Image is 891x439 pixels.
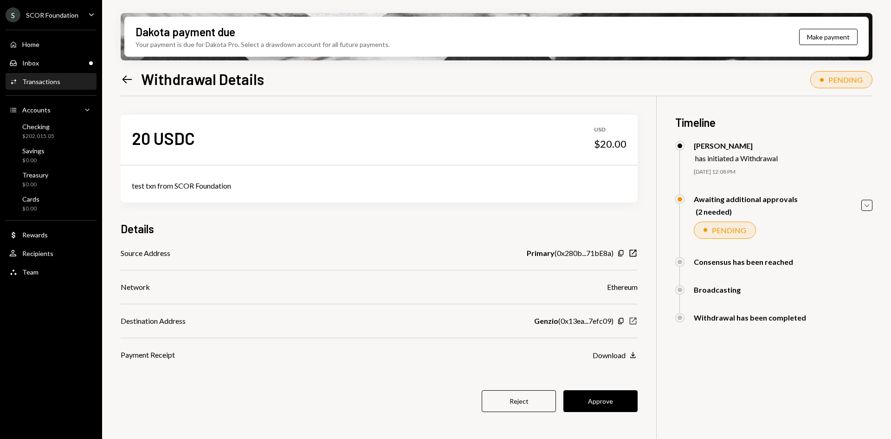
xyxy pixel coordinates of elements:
div: Network [121,282,150,293]
div: PENDING [828,75,863,84]
a: Cards$0.00 [6,192,97,215]
div: USD [594,126,626,134]
div: (2 needed) [696,207,798,216]
div: Checking [22,123,54,131]
div: Dakota payment due [136,24,235,39]
button: Download [593,350,638,360]
a: Transactions [6,73,97,90]
div: Rewards [22,231,48,239]
div: $202,015.05 [22,132,54,140]
h3: Timeline [675,115,872,130]
h3: Details [121,221,154,236]
div: $0.00 [22,205,39,213]
a: Accounts [6,101,97,118]
div: $20.00 [594,138,626,151]
div: [PERSON_NAME] [694,141,778,150]
button: Reject [482,390,556,412]
div: SCOR Foundation [26,11,78,19]
div: Payment Receipt [121,349,175,360]
a: Checking$202,015.05 [6,120,97,142]
div: Download [593,351,626,360]
div: Your payment is due for Dakota Pro. Select a drawdown account for all future payments. [136,39,390,49]
div: $0.00 [22,157,45,164]
div: has initiated a Withdrawal [695,154,778,163]
div: Team [22,268,39,276]
div: test txn from SCOR Foundation [132,180,626,191]
div: Home [22,40,39,48]
div: Consensus has been reached [694,257,793,266]
div: Accounts [22,106,51,114]
div: Ethereum [607,282,638,293]
a: Treasury$0.00 [6,168,97,190]
a: Savings$0.00 [6,144,97,166]
div: Withdrawal has been completed [694,313,806,322]
div: Broadcasting [694,285,741,294]
div: $0.00 [22,181,48,189]
div: Savings [22,147,45,155]
div: ( 0x280b...71bE8a ) [527,248,613,259]
div: [DATE] 12:08 PM [694,168,872,176]
a: Team [6,263,97,280]
div: Awaiting additional approvals [694,195,798,203]
div: Recipients [22,249,53,257]
div: ( 0x13ea...7efc09 ) [534,315,613,327]
div: Transactions [22,78,60,85]
a: Home [6,36,97,52]
div: Cards [22,195,39,203]
div: S [6,7,20,22]
b: Primary [527,248,555,259]
a: Inbox [6,54,97,71]
a: Rewards [6,226,97,243]
b: Genzio [534,315,558,327]
div: Treasury [22,171,48,179]
button: Make payment [799,29,858,45]
div: Inbox [22,59,39,67]
h1: Withdrawal Details [141,70,264,88]
div: Destination Address [121,315,186,327]
button: Approve [563,390,638,412]
a: Recipients [6,245,97,262]
div: 20 USDC [132,128,195,149]
div: PENDING [712,226,746,235]
div: Source Address [121,248,170,259]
